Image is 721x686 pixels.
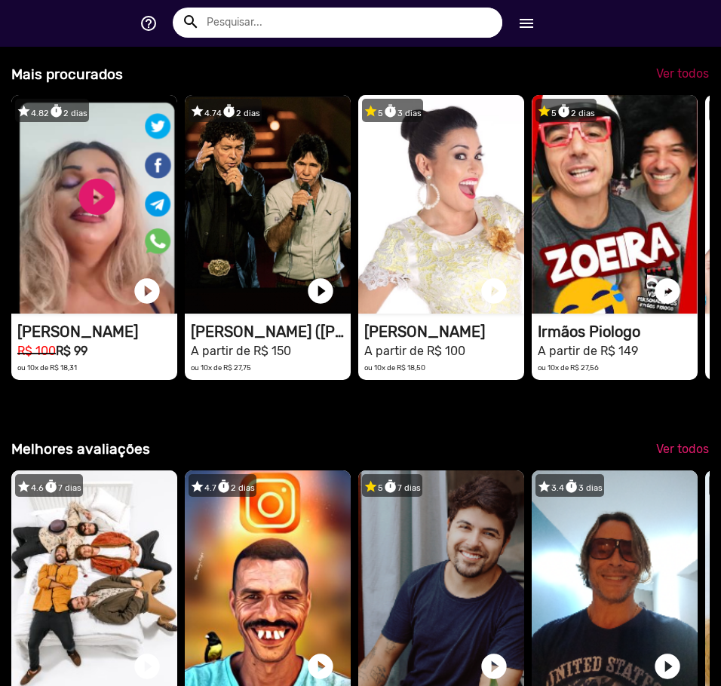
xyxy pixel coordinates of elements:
a: play_circle_filled [479,276,509,306]
input: Pesquisar... [195,8,502,38]
video: 1RECADO vídeos dedicados para fãs e empresas [185,95,351,314]
h1: [PERSON_NAME] [17,323,177,341]
video: 1RECADO vídeos dedicados para fãs e empresas [358,95,524,314]
small: A partir de R$ 149 [538,344,638,358]
a: play_circle_filled [132,276,162,306]
a: play_circle_filled [652,276,683,306]
a: play_circle_filled [132,651,162,681]
small: ou 10x de R$ 18,31 [17,363,77,372]
video: 1RECADO vídeos dedicados para fãs e empresas [11,95,177,314]
small: ou 10x de R$ 27,75 [191,363,251,372]
a: play_circle_filled [652,651,683,681]
mat-icon: help_outline [140,14,158,32]
a: play_circle_filled [479,651,509,681]
h1: [PERSON_NAME] ([PERSON_NAME] & [PERSON_NAME]) [191,323,351,341]
h1: Irmãos Piologo [538,323,698,341]
video: 1RECADO vídeos dedicados para fãs e empresas [532,95,698,314]
button: Buscar talento [173,8,221,35]
span: Ver todos [656,442,709,456]
small: A partir de R$ 100 [364,344,465,358]
a: play_circle_filled [305,276,336,306]
small: ou 10x de R$ 27,56 [538,363,599,372]
mat-icon: Início [517,14,535,32]
button: Início [502,9,551,36]
span: Ver todos [656,66,709,81]
a: play_circle_filled [305,651,336,681]
small: ou 10x de R$ 18,50 [364,363,425,372]
b: Melhores avaliações [11,440,150,458]
b: R$ 99 [56,344,87,358]
mat-icon: Buscar talento [182,13,200,31]
small: R$ 100 [17,344,56,358]
b: Mais procurados [11,66,123,83]
small: A partir de R$ 150 [191,344,291,358]
h1: [PERSON_NAME] [364,323,524,341]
